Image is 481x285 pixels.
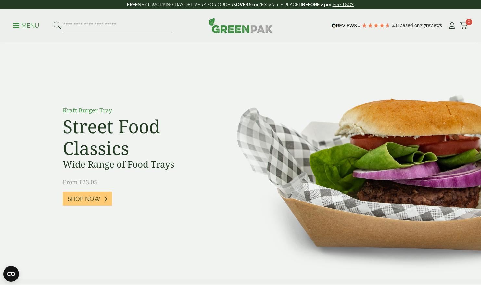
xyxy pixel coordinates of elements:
[426,23,442,28] span: reviews
[13,22,39,30] p: Menu
[332,23,360,28] img: REVIEWS.io
[63,159,209,170] h3: Wide Range of Food Trays
[63,115,209,159] h2: Street Food Classics
[3,266,19,282] button: Open CMP widget
[466,19,472,25] span: 0
[209,18,273,33] img: GreenPak Supplies
[302,2,331,7] strong: BEFORE 2 pm
[448,22,456,29] i: My Account
[361,22,391,28] div: 4.77 Stars
[333,2,354,7] a: See T&C's
[63,178,97,186] span: From £23.05
[216,42,481,279] img: Street Food Classics
[68,195,100,202] span: Shop Now
[392,23,400,28] span: 4.8
[236,2,260,7] strong: OVER £100
[420,23,426,28] span: 217
[63,106,209,115] p: Kraft Burger Tray
[13,22,39,28] a: Menu
[127,2,138,7] strong: FREE
[460,21,468,31] a: 0
[63,192,112,206] a: Shop Now
[460,22,468,29] i: Cart
[400,23,420,28] span: Based on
